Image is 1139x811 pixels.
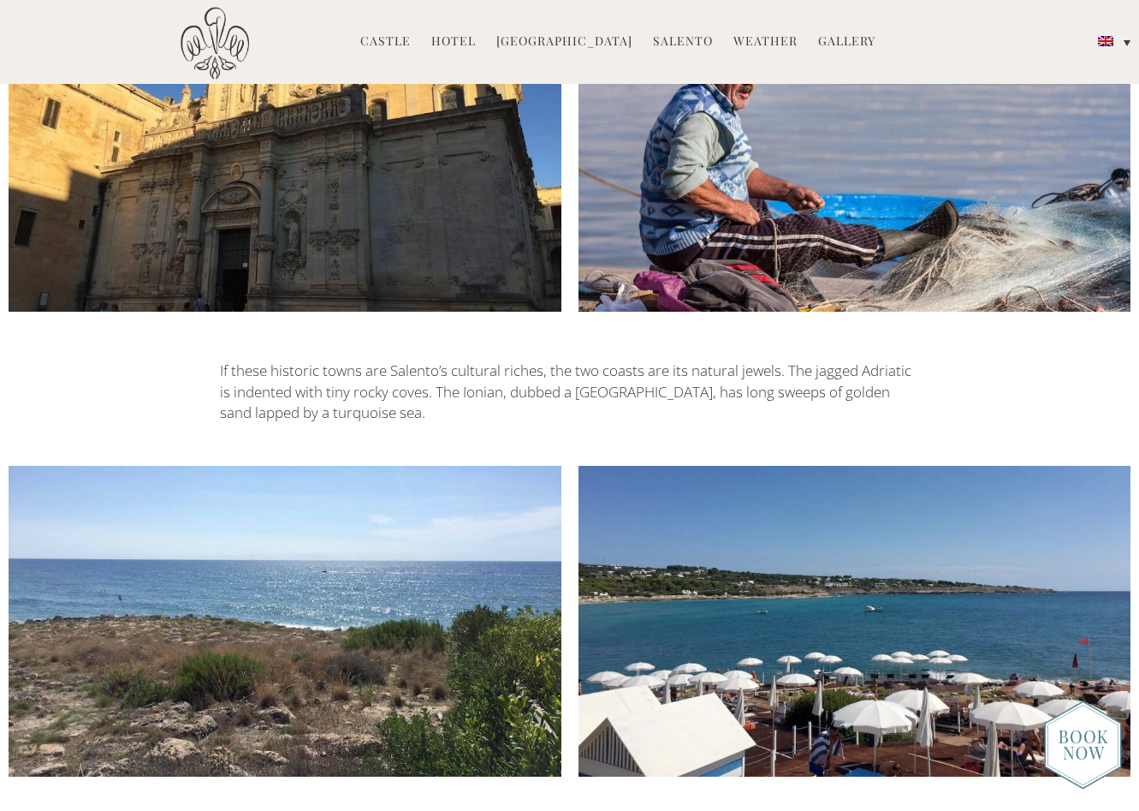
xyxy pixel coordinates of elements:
a: Salento [653,33,713,52]
a: Gallery [818,33,875,52]
a: [GEOGRAPHIC_DATA] [496,33,632,52]
p: If these historic towns are Salento’s cultural riches, the two coasts are its natural jewels. The... [220,361,919,423]
a: Castle [360,33,411,52]
img: marinelli_950x534.jpg [578,466,1131,777]
img: new-booknow.png [1044,701,1122,790]
a: Hotel [431,33,476,52]
img: English [1098,36,1113,46]
img: 20160130_mg_0902_gallipoli-1.jpg [578,1,1131,312]
a: Weather [733,33,798,52]
img: Castello di Ugento [181,7,249,80]
img: sangregorio_950x534.jpg [9,466,561,777]
img: lecce1_0.jpg [9,1,561,312]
